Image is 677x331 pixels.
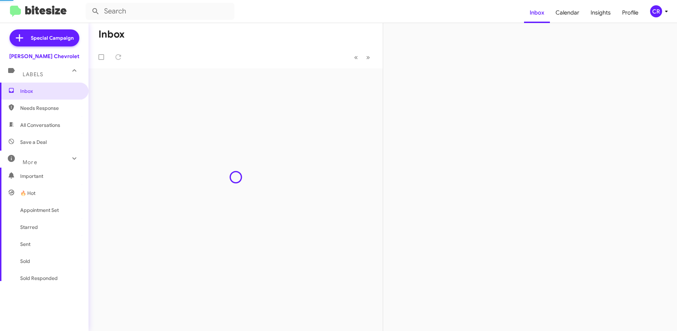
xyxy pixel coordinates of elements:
[20,275,58,282] span: Sold Responded
[31,34,74,41] span: Special Campaign
[23,159,37,165] span: More
[550,2,585,23] a: Calendar
[86,3,234,20] input: Search
[362,50,374,64] button: Next
[20,88,80,95] span: Inbox
[650,5,662,17] div: CR
[20,258,30,265] span: Sold
[20,190,35,197] span: 🔥 Hot
[644,5,669,17] button: CR
[20,139,47,146] span: Save a Deal
[354,53,358,62] span: «
[9,53,79,60] div: [PERSON_NAME] Chevrolet
[616,2,644,23] a: Profile
[20,241,30,248] span: Sent
[10,29,79,46] a: Special Campaign
[20,207,59,214] span: Appointment Set
[98,29,125,40] h1: Inbox
[20,173,80,180] span: Important
[350,50,362,64] button: Previous
[20,224,38,231] span: Starred
[23,71,43,78] span: Labels
[524,2,550,23] a: Inbox
[20,122,60,129] span: All Conversations
[585,2,616,23] a: Insights
[20,105,80,112] span: Needs Response
[350,50,374,64] nav: Page navigation example
[366,53,370,62] span: »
